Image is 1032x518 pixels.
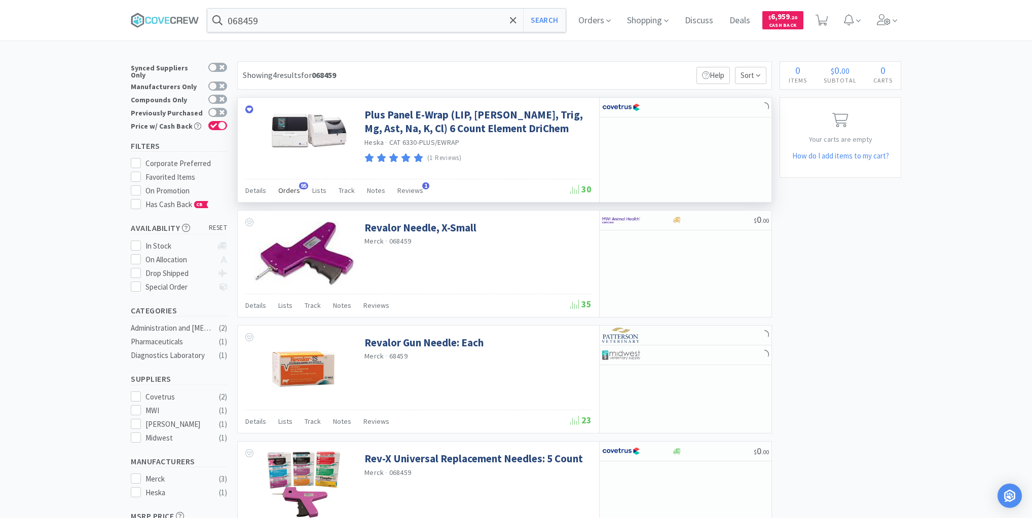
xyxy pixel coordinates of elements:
[131,108,203,116] div: Previously Purchased
[145,240,213,252] div: In Stock
[145,418,208,430] div: [PERSON_NAME]
[389,138,460,147] span: CAT 6330-PLUS/EWRAP
[602,328,640,343] img: f5e969b455434c6296c6d81ef179fa71_3.png
[305,301,321,310] span: Track
[754,448,757,456] span: $
[131,121,203,130] div: Price w/ Cash Back
[762,7,803,34] a: $6,959.20Cash Back
[207,9,566,32] input: Search by item, sku, manufacturer, ingredient, size...
[145,432,208,444] div: Midwest
[865,75,901,85] h4: Carts
[131,140,227,152] h5: Filters
[145,171,228,183] div: Favorited Items
[145,267,213,280] div: Drop Shipped
[367,186,385,195] span: Notes
[219,432,227,444] div: ( 1 )
[725,16,754,25] a: Deals
[145,391,208,403] div: Covetrus
[131,222,227,234] h5: Availability
[761,448,769,456] span: . 00
[754,214,769,225] span: 0
[681,16,717,25] a: Discuss
[385,351,387,361] span: ·
[834,64,839,76] span: 0
[219,336,227,348] div: ( 1 )
[364,236,384,246] a: Merck
[768,14,771,21] span: $
[219,405,227,417] div: ( 1 )
[780,150,901,162] h5: How do I add items to my cart?
[780,134,901,145] p: Your carts are empty
[145,405,208,417] div: MWI
[696,67,730,84] p: Help
[131,373,227,385] h5: Suppliers
[364,108,589,136] a: Plus Panel E-Wrap (LIP, [PERSON_NAME], Trig, Mg, Ast, Na, K, Cl) 6 Count Element DriChem
[815,65,865,75] div: .
[271,336,337,402] img: 85b5194e18c2463ab1dfe00ee7077fdc_278995.jpeg
[278,186,300,195] span: Orders
[131,336,213,348] div: Pharmaceuticals
[385,468,387,477] span: ·
[245,417,266,426] span: Details
[570,414,592,426] span: 23
[422,182,429,189] span: 1
[312,186,326,195] span: Lists
[245,301,266,310] span: Details
[363,301,389,310] span: Reviews
[333,301,351,310] span: Notes
[602,347,640,363] img: 4dd14cff54a648ac9e977f0c5da9bc2e_5.png
[278,417,292,426] span: Lists
[795,64,800,76] span: 0
[790,14,797,21] span: . 20
[364,452,583,465] a: Rev-X Universal Replacement Needles: 5 Count
[427,153,462,164] p: (1 Reviews)
[299,182,308,189] span: 95
[364,336,484,349] a: Revalor Gun Needle: Each
[389,468,412,477] span: 068459
[131,305,227,316] h5: Categories
[363,417,389,426] span: Reviews
[305,417,321,426] span: Track
[523,9,565,32] button: Search
[195,202,205,208] span: CB
[815,75,865,85] h4: Subtotal
[364,138,384,147] a: Heska
[301,70,336,80] span: for
[389,236,412,246] span: 068459
[385,138,387,147] span: ·
[602,444,640,459] img: 77fca1acd8b6420a9015268ca798ef17_1.png
[131,322,213,334] div: Administration and [MEDICAL_DATA]
[385,236,387,246] span: ·
[364,221,476,234] a: Revalor Needle, X-Small
[768,23,797,29] span: Cash Back
[602,100,640,115] img: 77fca1acd8b6420a9015268ca798ef17_1.png
[253,108,354,152] img: ab7306b54a084bc29251dd1abf0194cb_348005.jpeg
[219,418,227,430] div: ( 1 )
[145,185,228,197] div: On Promotion
[253,221,354,286] img: 6d3a9bd7b67e4d9ba1fcd421396e410c_382045.png
[841,66,850,76] span: 00
[602,213,640,228] img: f6b2451649754179b5b4e0c70c3f7cb0_2.png
[768,12,797,21] span: 6,959
[131,95,203,103] div: Compounds Only
[145,200,209,209] span: Has Cash Back
[219,391,227,403] div: ( 2 )
[245,186,266,195] span: Details
[570,183,592,195] span: 30
[131,456,227,467] h5: Manufacturers
[333,417,351,426] span: Notes
[219,322,227,334] div: ( 2 )
[145,254,213,266] div: On Allocation
[267,452,340,517] img: 8b7c41bd459c4a1d91d701c7de136119_543646.png
[131,349,213,362] div: Diagnostics Laboratory
[145,281,213,293] div: Special Order
[364,351,384,361] a: Merck
[145,487,208,499] div: Heska
[219,349,227,362] div: ( 1 )
[761,217,769,224] span: . 00
[880,64,886,76] span: 0
[145,157,228,170] div: Corporate Preferred
[339,186,355,195] span: Track
[754,445,769,457] span: 0
[364,468,384,477] a: Merck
